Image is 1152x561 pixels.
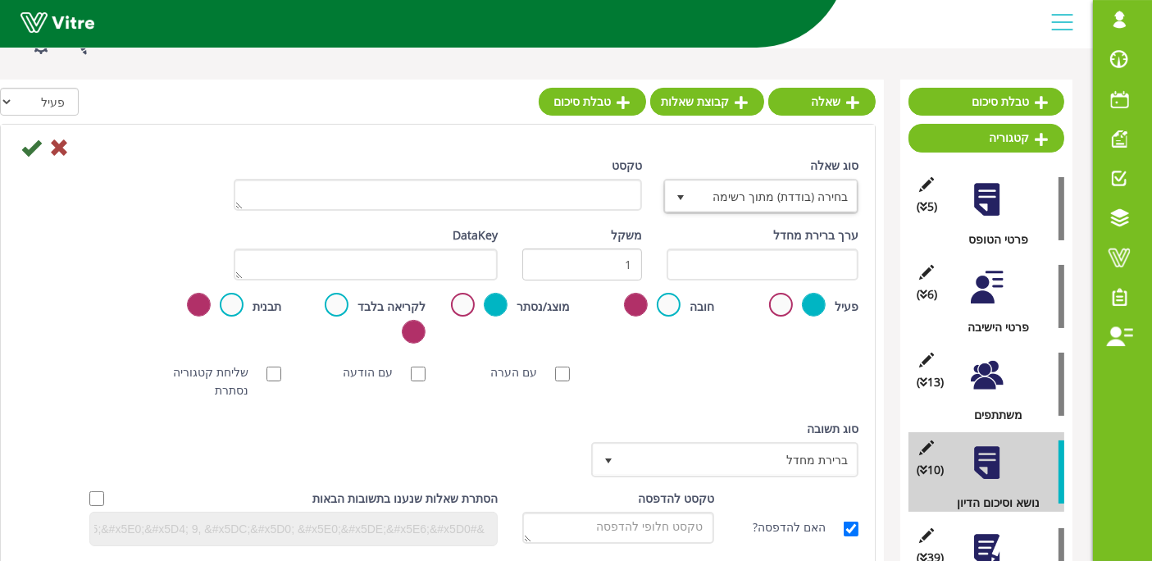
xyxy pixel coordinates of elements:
[835,298,858,316] label: פעיל
[921,318,1064,336] div: פרטי הישיבה
[594,445,623,474] span: select
[908,124,1064,152] a: קטגוריה
[844,522,858,536] input: האם להדפסה?
[622,445,857,474] span: ברירת מחדל
[253,298,281,316] label: תבנית
[917,285,937,303] span: (6 )
[357,298,426,316] label: לקריאה בלבד
[612,157,642,175] label: טקסט
[694,181,857,211] span: בחירה (בודדת) מתוך רשימה
[266,367,281,381] input: שליחת קטגוריה נסתרת
[921,494,1064,512] div: נושא וסיכום הדיון
[490,363,553,381] label: עם הערה
[611,226,642,244] label: משקל
[162,363,265,399] label: שליחת קטגוריה נסתרת
[917,461,944,479] span: (10 )
[666,181,695,211] span: select
[921,406,1064,424] div: משתתפים
[453,226,498,244] label: DataKey
[690,298,714,316] label: חובה
[807,420,858,438] label: סוג תשובה
[650,88,764,116] a: קבוצת שאלות
[917,198,937,216] span: (5 )
[411,367,426,381] input: עם הודעה
[917,373,944,391] span: (13 )
[921,230,1064,249] div: פרטי הטופס
[343,363,409,381] label: עם הודעה
[555,367,570,381] input: עם הערה
[89,491,104,506] input: Hide question based on answer
[768,88,876,116] a: שאלה
[773,226,858,244] label: ערך ברירת מחדל
[753,518,842,536] label: האם להדפסה?
[638,490,714,508] label: טקסט להדפסה
[539,88,646,116] a: טבלת סיכום
[908,88,1064,116] a: טבלת סיכום
[810,157,858,175] label: סוג שאלה
[312,490,498,508] label: הסתרת שאלות שנענו בתשובות הבאות
[517,298,570,316] label: מוצג/נסתר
